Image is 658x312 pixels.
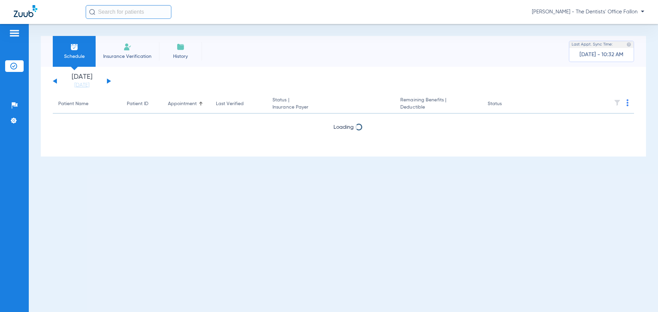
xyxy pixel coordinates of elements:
span: Loading [333,125,354,130]
th: Remaining Benefits | [395,95,482,114]
img: last sync help info [626,42,631,47]
div: Appointment [168,100,205,108]
a: [DATE] [61,82,102,89]
span: Schedule [58,53,90,60]
span: [PERSON_NAME] - The Dentists' Office Fallon [532,9,644,15]
span: Deductible [400,104,476,111]
img: group-dot-blue.svg [626,99,629,106]
img: hamburger-icon [9,29,20,37]
span: [DATE] - 10:32 AM [580,51,623,58]
img: Zuub Logo [14,5,37,17]
div: Appointment [168,100,197,108]
img: Manual Insurance Verification [123,43,132,51]
div: Last Verified [216,100,261,108]
th: Status [482,95,528,114]
div: Patient ID [127,100,157,108]
th: Status | [267,95,395,114]
img: History [176,43,185,51]
div: Patient ID [127,100,148,108]
img: Search Icon [89,9,95,15]
img: filter.svg [614,99,621,106]
span: Last Appt. Sync Time: [572,41,613,48]
span: Insurance Payer [272,104,389,111]
li: [DATE] [61,74,102,89]
div: Patient Name [58,100,116,108]
input: Search for patients [86,5,171,19]
div: Last Verified [216,100,244,108]
span: History [164,53,197,60]
img: Schedule [70,43,78,51]
span: Insurance Verification [101,53,154,60]
div: Patient Name [58,100,88,108]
